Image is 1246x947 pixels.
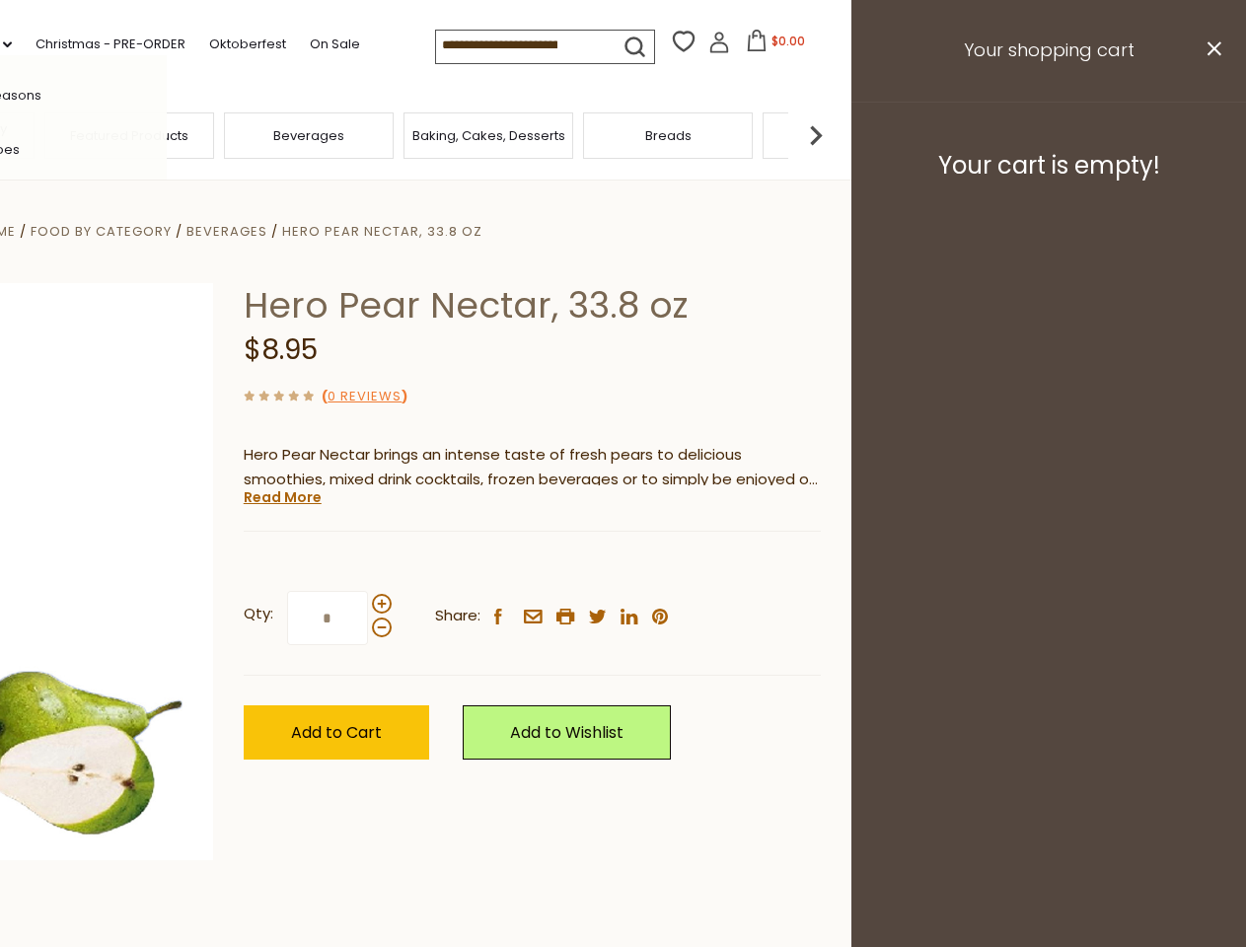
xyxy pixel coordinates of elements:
[282,222,482,241] a: Hero Pear Nectar, 33.8 oz
[876,151,1221,181] h3: Your cart is empty!
[244,330,318,369] span: $8.95
[244,443,821,492] p: Hero Pear Nectar brings an intense taste of fresh pears to delicious smoothies, mixed drink cockt...
[328,387,402,407] a: 0 Reviews
[244,487,322,507] a: Read More
[734,30,818,59] button: $0.00
[31,222,172,241] a: Food By Category
[209,34,286,55] a: Oktoberfest
[244,705,429,760] button: Add to Cart
[435,604,480,628] span: Share:
[287,591,368,645] input: Qty:
[796,115,836,155] img: next arrow
[273,128,344,143] a: Beverages
[645,128,692,143] a: Breads
[36,34,185,55] a: Christmas - PRE-ORDER
[244,602,273,626] strong: Qty:
[310,34,360,55] a: On Sale
[291,721,382,744] span: Add to Cart
[186,222,267,241] a: Beverages
[463,705,671,760] a: Add to Wishlist
[412,128,565,143] a: Baking, Cakes, Desserts
[244,283,821,328] h1: Hero Pear Nectar, 33.8 oz
[322,387,407,405] span: ( )
[771,33,805,49] span: $0.00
